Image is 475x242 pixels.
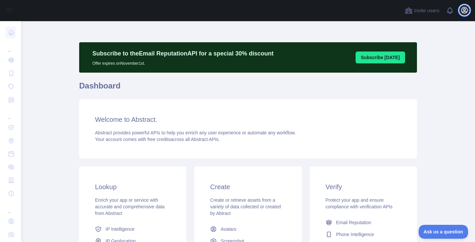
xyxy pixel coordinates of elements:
[92,58,273,66] p: Offer expires on November 1st.
[210,197,281,216] span: Create or retrieve assets from a variety of data collected or created by Abtract
[207,223,288,235] a: Avatars
[79,81,417,96] h1: Dashboard
[323,228,404,240] a: Phone Intelligence
[336,231,374,238] span: Phone Intelligence
[147,137,170,142] span: free credits
[95,137,220,142] span: Your account comes with across all Abstract APIs.
[221,226,236,232] span: Avatars
[414,7,439,15] span: Invite users
[95,182,171,191] h3: Lookup
[336,219,371,226] span: Email Reputation
[403,5,441,16] button: Invite users
[5,107,16,120] div: ...
[92,223,173,235] a: IP Intelligence
[210,182,286,191] h3: Create
[95,130,296,135] span: Abstract provides powerful APIs to help you enrich any user experience or automate any workflow.
[326,182,401,191] h3: Verify
[95,197,165,216] span: Enrich your app or service with accurate and comprehensive data from Abstract
[323,217,404,228] a: Email Reputation
[95,115,401,124] h3: Welcome to Abstract.
[5,201,16,214] div: ...
[106,226,135,232] span: IP Intelligence
[326,197,393,209] span: Protect your app and ensure compliance with verification APIs
[419,225,468,239] iframe: Toggle Customer Support
[5,40,16,53] div: ...
[356,52,405,63] button: Subscribe [DATE]
[92,49,273,58] p: Subscribe to the Email Reputation API for a special 30 % discount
